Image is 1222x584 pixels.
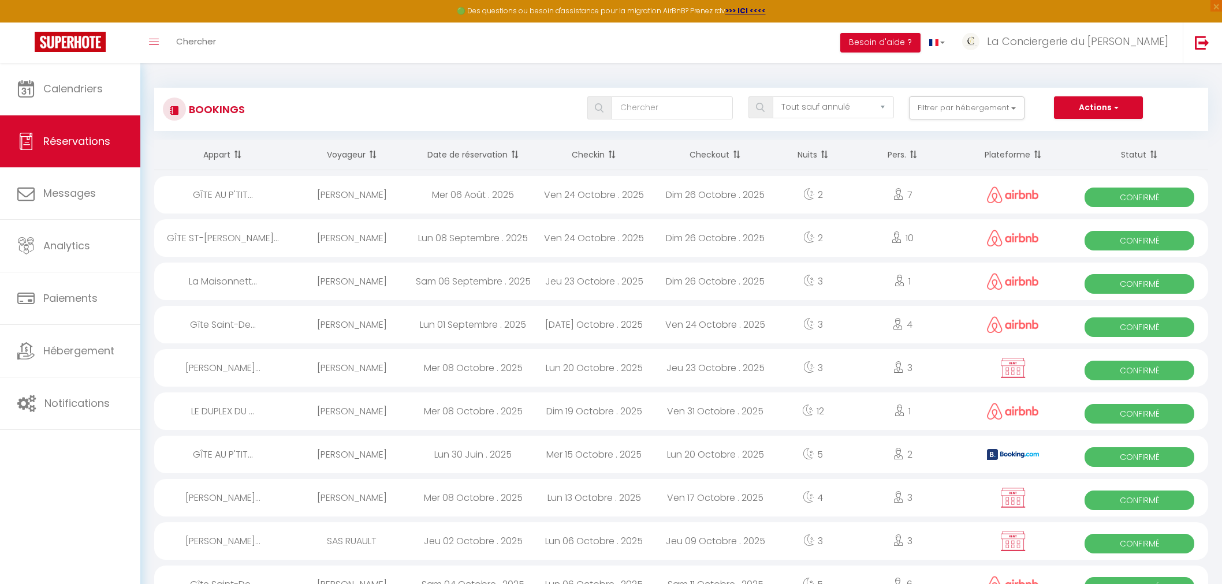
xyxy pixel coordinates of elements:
[987,34,1168,48] span: La Conciergerie du [PERSON_NAME]
[1071,140,1208,170] th: Sort by status
[44,396,110,410] span: Notifications
[1195,35,1209,50] img: logout
[43,291,98,305] span: Paiements
[840,33,921,53] button: Besoin d'aide ?
[186,96,245,122] h3: Bookings
[176,35,216,47] span: Chercher
[35,32,106,52] img: Super Booking
[43,134,110,148] span: Réservations
[953,23,1183,63] a: ... La Conciergerie du [PERSON_NAME]
[167,23,225,63] a: Chercher
[612,96,733,119] input: Chercher
[43,343,114,358] span: Hébergement
[534,140,655,170] th: Sort by checkin
[955,140,1071,170] th: Sort by channel
[725,6,766,16] a: >>> ICI <<<<
[43,238,90,253] span: Analytics
[909,96,1024,119] button: Filtrer par hébergement
[850,140,956,170] th: Sort by people
[43,81,103,96] span: Calendriers
[776,140,850,170] th: Sort by nights
[655,140,776,170] th: Sort by checkout
[154,140,291,170] th: Sort by rentals
[1054,96,1143,119] button: Actions
[43,186,96,200] span: Messages
[291,140,412,170] th: Sort by guest
[412,140,534,170] th: Sort by booking date
[962,33,979,50] img: ...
